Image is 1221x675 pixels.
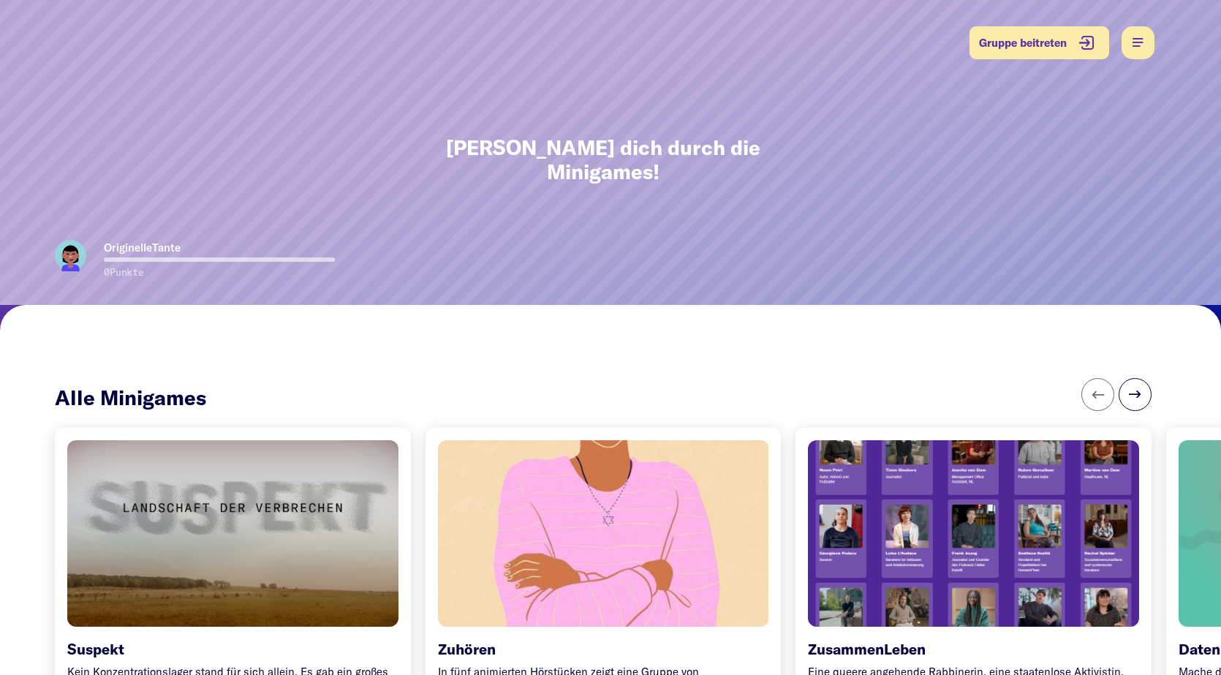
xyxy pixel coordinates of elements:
span: 0 [104,266,143,278]
strong: OriginelleTante [104,241,181,254]
span: Punkte [110,266,143,278]
h6: Suspekt [67,641,398,665]
h6: Zuhören [438,641,769,665]
h6: ZusammenLeben [808,641,1139,665]
h1: [PERSON_NAME] dich durch die Minigames! [426,135,782,184]
h5: Alle Minigames [55,385,206,410]
img: sleepy.svg [55,240,86,271]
